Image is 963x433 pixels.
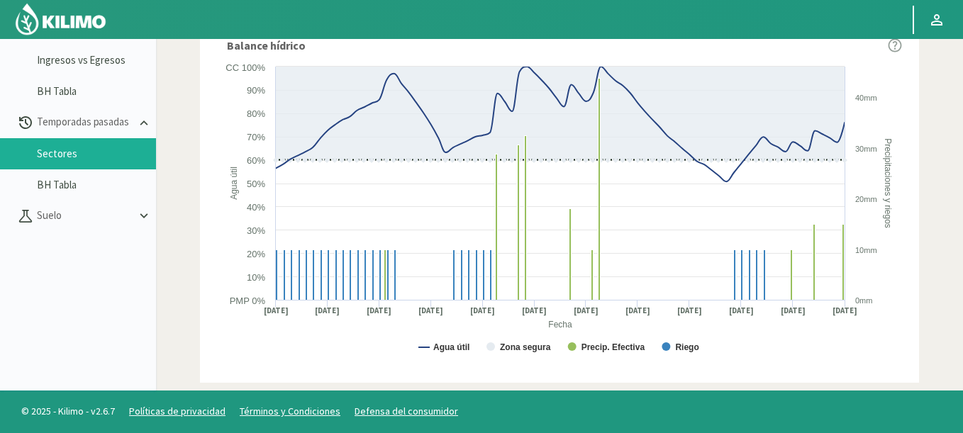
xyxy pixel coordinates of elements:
[247,272,265,283] text: 10%
[675,342,698,352] text: Riego
[833,305,857,316] text: [DATE]
[226,62,265,73] text: CC 100%
[548,320,572,330] text: Fecha
[247,225,265,236] text: 30%
[781,305,806,316] text: [DATE]
[14,2,107,36] img: Kilimo
[37,179,156,191] a: BH Tabla
[247,179,265,189] text: 50%
[37,147,156,160] a: Sectores
[367,305,391,316] text: [DATE]
[247,85,265,96] text: 90%
[855,145,877,153] text: 30mm
[470,305,495,316] text: [DATE]
[264,305,289,316] text: [DATE]
[355,405,458,417] a: Defensa del consumidor
[229,167,239,200] text: Agua útil
[625,305,650,316] text: [DATE]
[34,208,136,224] p: Suelo
[247,155,265,166] text: 60%
[247,249,265,259] text: 20%
[729,305,754,316] text: [DATE]
[433,342,469,352] text: Agua útil
[37,85,156,98] a: BH Tabla
[855,94,877,102] text: 40mm
[230,296,266,306] text: PMP 0%
[315,305,340,316] text: [DATE]
[677,305,702,316] text: [DATE]
[240,405,340,417] a: Términos y Condiciones
[855,296,872,305] text: 0mm
[247,108,265,119] text: 80%
[500,342,551,352] text: Zona segura
[855,195,877,203] text: 20mm
[247,132,265,142] text: 70%
[522,305,547,316] text: [DATE]
[883,138,893,228] text: Precipitaciones y riegos
[34,114,136,130] p: Temporadas pasadas
[581,342,645,352] text: Precip. Efectiva
[129,405,226,417] a: Políticas de privacidad
[247,202,265,213] text: 40%
[227,37,306,54] span: Balance hídrico
[855,246,877,254] text: 10mm
[37,54,156,67] a: Ingresos vs Egresos
[14,404,122,419] span: © 2025 - Kilimo - v2.6.7
[418,305,443,316] text: [DATE]
[574,305,599,316] text: [DATE]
